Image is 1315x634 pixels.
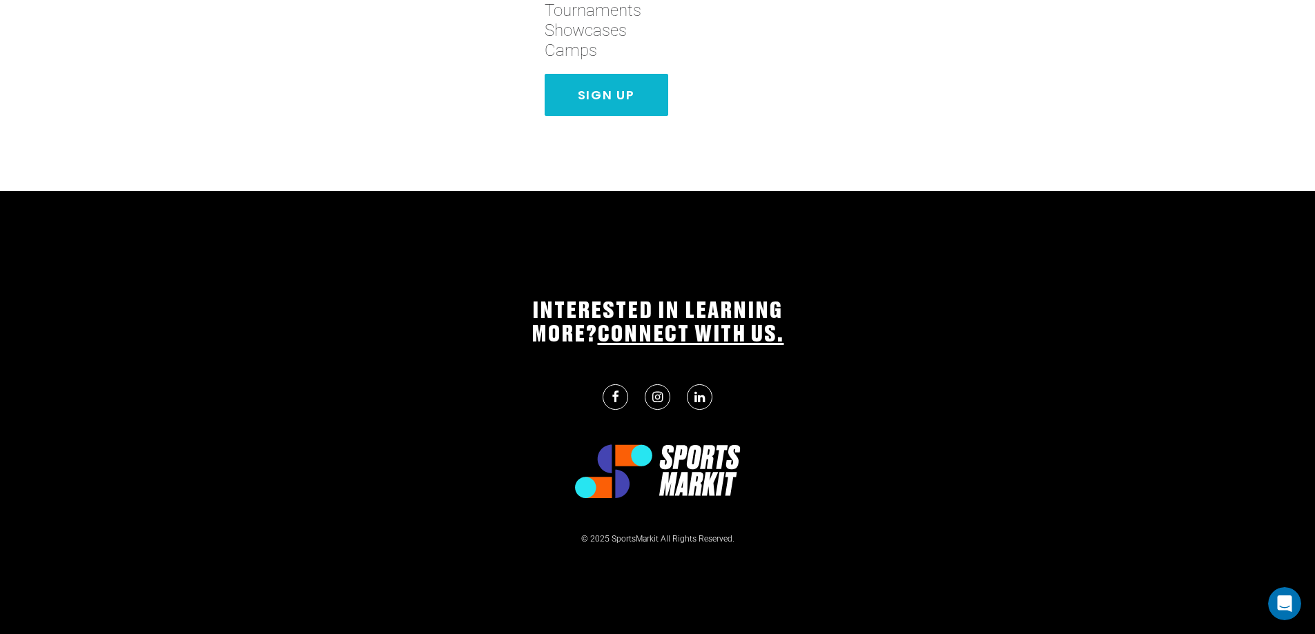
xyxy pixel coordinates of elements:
[575,444,741,499] img: logo
[545,1,1047,21] span: Tournaments
[545,74,669,116] a: Sign Up
[1268,587,1301,620] iframe: Intercom live chat
[502,533,814,544] p: © 2025 SportsMarkit All Rights Reserved.
[502,299,814,346] h1: INTERESTED IN LEARNING MORE?
[598,324,784,346] a: CONNECT WITH US.
[545,21,1047,41] span: Showcases
[545,41,1047,61] span: Camps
